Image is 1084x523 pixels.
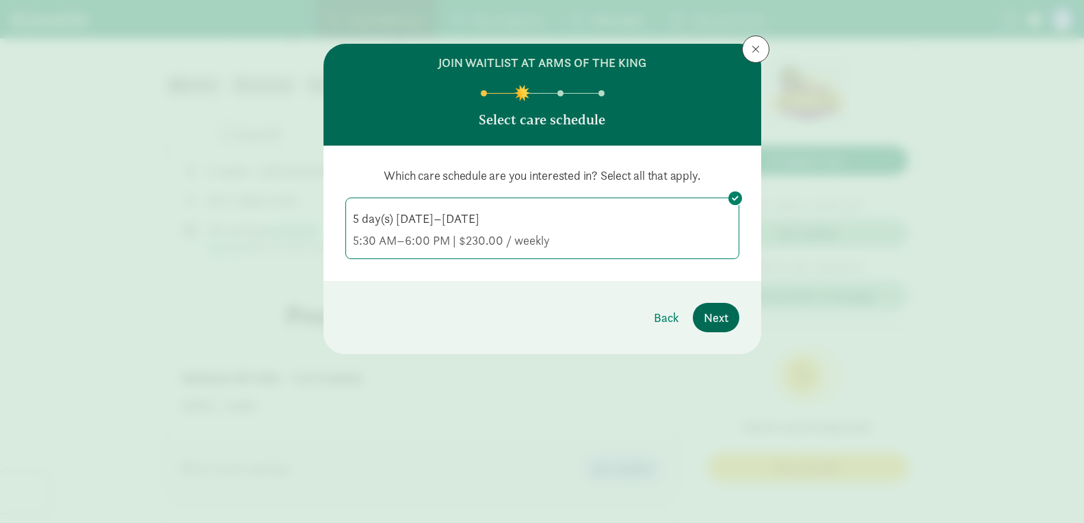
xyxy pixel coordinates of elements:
span: Back [654,308,679,327]
button: Next [693,303,739,332]
div: 5 day(s) [DATE]–[DATE] [353,211,732,227]
h6: join waitlist at Arms of the King [438,55,646,71]
button: Back [643,303,690,332]
p: Select care schedule [479,110,605,129]
div: 5:30 AM–6:00 PM | $230.00 / weekly [353,232,732,249]
p: Which care schedule are you interested in? Select all that apply. [345,167,739,184]
span: Next [704,308,728,327]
